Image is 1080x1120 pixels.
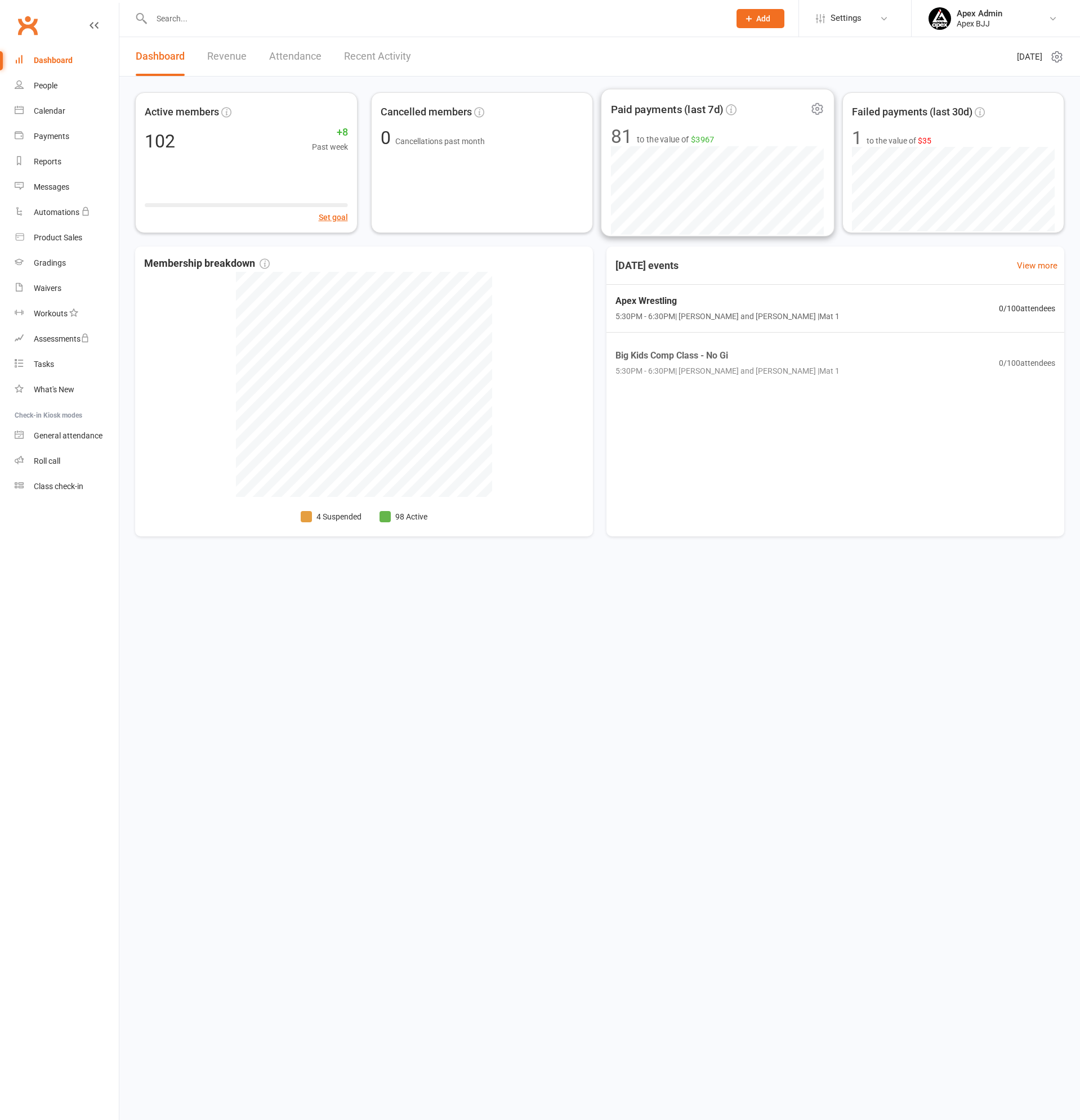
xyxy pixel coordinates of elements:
div: Reports [34,157,61,166]
span: Cancellations past month [395,137,485,146]
div: Waivers [34,284,61,293]
a: Messages [15,174,119,200]
span: 0 / 100 attendees [999,302,1055,315]
span: 5:30PM - 6:30PM | [PERSON_NAME] and [PERSON_NAME] | Mat 1 [615,310,840,322]
a: Workouts [15,301,119,326]
a: Revenue [207,37,247,76]
div: What's New [34,385,74,394]
a: Class kiosk mode [15,474,119,499]
span: Settings [831,6,862,31]
span: Apex Wrestling [615,294,840,308]
a: Waivers [15,276,119,301]
div: Calendar [34,106,65,115]
div: Roll call [34,456,60,465]
span: Past week [312,141,348,153]
a: Product Sales [15,225,119,250]
div: Messages [34,182,69,191]
span: to the value of [637,133,715,146]
a: View more [1017,259,1057,272]
a: Payments [15,124,119,149]
span: Cancelled members [381,104,472,120]
a: Dashboard [136,37,185,76]
div: Payments [34,132,69,141]
span: Active members [145,104,219,120]
div: Assessments [34,334,90,343]
a: Automations [15,200,119,225]
div: Apex Admin [957,8,1002,19]
div: Gradings [34,258,66,267]
div: Class check-in [34,482,83,491]
span: Paid payments (last 7d) [611,101,724,118]
a: Dashboard [15,48,119,73]
span: [DATE] [1017,50,1042,64]
li: 98 Active [380,510,427,523]
div: 1 [852,129,862,147]
a: Roll call [15,449,119,474]
span: Failed payments (last 30d) [852,104,972,120]
div: Product Sales [34,233,82,242]
div: Apex BJJ [957,19,1002,29]
a: Attendance [269,37,322,76]
div: Dashboard [34,56,73,65]
span: 0 / 100 attendees [999,356,1055,369]
div: Automations [34,208,79,217]
h3: [DATE] events [606,256,688,276]
a: What's New [15,377,119,402]
span: 0 [381,127,395,149]
div: 81 [611,127,632,146]
div: Tasks [34,360,54,369]
button: Add [737,9,784,28]
span: +8 [312,124,348,141]
a: People [15,73,119,98]
div: Workouts [34,309,68,318]
a: Recent Activity [344,37,411,76]
a: General attendance kiosk mode [15,423,119,449]
li: 4 Suspended [301,510,362,523]
img: thumb_image1745496852.png [929,7,951,30]
a: Assessments [15,326,119,352]
input: Search... [148,11,722,26]
span: Add [756,14,770,23]
a: Gradings [15,250,119,276]
a: Calendar [15,98,119,124]
div: People [34,81,57,90]
button: Set goal [319,211,348,223]
div: 102 [145,132,175,150]
span: to the value of [867,135,931,147]
span: $3967 [691,135,715,144]
div: General attendance [34,431,102,440]
a: Tasks [15,352,119,377]
span: Membership breakdown [144,256,270,272]
span: Big Kids Comp Class - No Gi [615,348,840,363]
span: 5:30PM - 6:30PM | [PERSON_NAME] and [PERSON_NAME] | Mat 1 [615,365,840,377]
a: Clubworx [14,11,42,39]
a: Reports [15,149,119,174]
span: $35 [918,136,931,145]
